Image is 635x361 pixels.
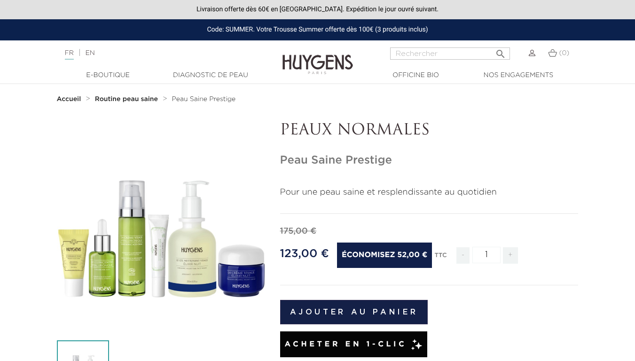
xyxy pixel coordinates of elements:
span: + [503,247,518,264]
span: 175,00 € [280,227,317,235]
strong: Routine peau saine [95,96,158,102]
span: Peau Saine Prestige [172,96,235,102]
span: 123,00 € [280,248,329,259]
a: Diagnostic de peau [164,71,258,80]
a: EN [85,50,94,56]
div: | [60,47,258,59]
p: Pour une peau saine et resplendissante au quotidien [280,186,579,199]
strong: Accueil [57,96,81,102]
a: Officine Bio [369,71,463,80]
a: Peau Saine Prestige [172,95,235,103]
input: Quantité [472,247,501,263]
input: Rechercher [390,47,510,60]
div: TTC [435,245,447,271]
span: Économisez 52,00 € [337,243,432,268]
i:  [495,46,506,57]
span: (0) [559,50,569,56]
a: Routine peau saine [95,95,160,103]
a: Accueil [57,95,83,103]
a: E-Boutique [61,71,155,80]
button: Ajouter au panier [280,300,428,324]
img: Huygens [282,39,353,76]
button:  [492,45,509,57]
a: FR [65,50,74,60]
a: Nos engagements [471,71,565,80]
h1: Peau Saine Prestige [280,154,579,167]
span: - [456,247,470,264]
p: PEAUX NORMALES [280,122,579,140]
